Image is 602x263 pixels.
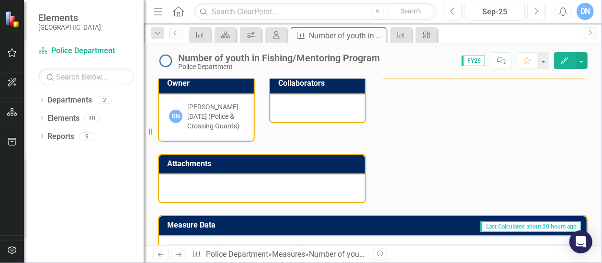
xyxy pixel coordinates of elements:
[480,221,581,232] span: Last Calculated about 20 hours ago
[400,7,421,15] span: Search
[167,221,301,229] h3: Measure Data
[84,114,100,123] div: 40
[309,250,470,259] div: Number of youth in Fishing/Mentoring Program
[192,249,365,260] div: » »
[167,160,360,168] h3: Attachments
[178,53,380,63] div: Number of youth in Fishing/Mentoring Program
[47,95,92,106] a: Departments
[577,3,594,20] button: DN
[47,113,80,124] a: Elements
[97,96,112,104] div: 2
[158,53,173,69] img: No Information
[5,11,22,28] img: ClearPoint Strategy
[386,5,434,18] button: Search
[468,6,522,18] div: Sep-25
[178,63,380,70] div: Police Department
[38,23,101,31] small: [GEOGRAPHIC_DATA]
[569,230,592,253] div: Open Intercom Messenger
[187,102,244,131] div: [PERSON_NAME][DATE] (Police & Crossing Guards)
[309,30,384,42] div: Number of youth in Fishing/Mentoring Program
[38,46,134,57] a: Police Department
[169,110,182,123] div: DN
[194,3,437,20] input: Search ClearPoint...
[79,132,94,140] div: 9
[278,79,360,88] h3: Collaborators
[272,250,305,259] a: Measures
[38,12,101,23] span: Elements
[206,250,268,259] a: Police Department
[465,3,525,20] button: Sep-25
[462,56,485,66] span: FY25
[38,69,134,85] input: Search Below...
[47,131,74,142] a: Reports
[167,79,249,88] h3: Owner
